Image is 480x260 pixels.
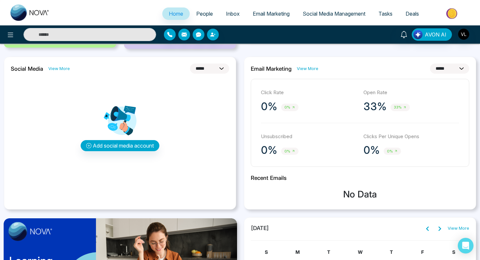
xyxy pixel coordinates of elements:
span: Email Marketing [253,10,290,17]
img: image [8,222,52,241]
button: Add social media account [81,140,159,151]
a: Deals [399,7,425,20]
a: Tasks [372,7,399,20]
span: T [390,249,393,255]
a: View More [448,225,469,232]
span: M [296,249,300,255]
p: 33% [363,100,387,113]
p: Open Rate [363,89,459,96]
img: Market-place.gif [429,6,476,21]
a: View More [48,65,70,72]
a: Inbox [219,7,246,20]
p: 0% [261,144,277,157]
a: Email Marketing [246,7,296,20]
h2: Email Marketing [251,65,292,72]
h2: Social Media [11,65,43,72]
span: T [327,249,330,255]
span: F [421,249,424,255]
p: Clicks Per Unique Opens [363,133,459,140]
span: 0% [281,148,298,155]
p: Unsubscribed [261,133,357,140]
div: Open Intercom Messenger [458,238,473,253]
a: View More [297,65,318,72]
img: Lead Flow [413,30,423,39]
span: 0% [281,104,298,111]
h3: No Data [251,189,469,200]
img: Nova CRM Logo [10,5,50,21]
span: Inbox [226,10,240,17]
a: Home [162,7,190,20]
span: 0% [384,148,401,155]
span: Home [169,10,183,17]
p: 0% [261,100,277,113]
a: People [190,7,219,20]
span: W [358,249,362,255]
img: Analytics png [104,104,136,137]
span: S [265,249,268,255]
p: Click Rate [261,89,357,96]
span: People [196,10,213,17]
span: AVON AI [425,31,446,38]
p: 0% [363,144,380,157]
span: S [452,249,455,255]
h2: Recent Emails [251,175,469,181]
span: Social Media Management [303,10,365,17]
span: Deals [406,10,419,17]
span: 33% [391,104,410,111]
a: Social Media Management [296,7,372,20]
span: [DATE] [251,224,269,233]
button: AVON AI [412,28,452,41]
span: Tasks [378,10,392,17]
img: User Avatar [458,29,469,40]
